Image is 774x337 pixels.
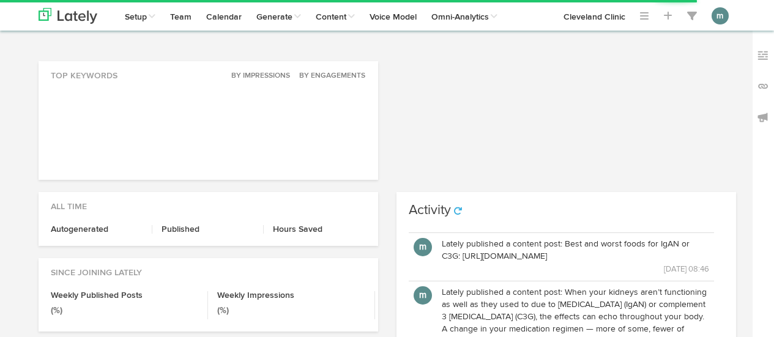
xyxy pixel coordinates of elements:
[442,262,709,276] p: [DATE] 08:46
[39,192,378,213] div: All Time
[757,80,769,92] img: links_off.svg
[712,7,729,24] button: m
[414,238,432,256] button: m
[51,225,143,234] h4: Autogenerated
[273,225,366,234] h4: Hours Saved
[39,258,378,279] div: Since Joining Lately
[292,70,366,82] button: By Engagements
[39,61,378,82] div: Top Keywords
[409,204,451,217] h3: Activity
[51,306,62,315] small: (%)
[414,286,432,305] button: m
[51,291,199,300] h4: Weekly Published Posts
[442,238,709,262] p: Lately published a content post: Best and worst foods for IgAN or C3G: [URL][DOMAIN_NAME]
[217,306,229,315] small: (%)
[757,111,769,124] img: announcements_off.svg
[162,225,254,234] h4: Published
[225,70,291,82] button: By Impressions
[39,8,97,24] img: logo_lately_bg_light.svg
[757,50,769,62] img: keywords_off.svg
[217,291,365,300] h4: Weekly Impressions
